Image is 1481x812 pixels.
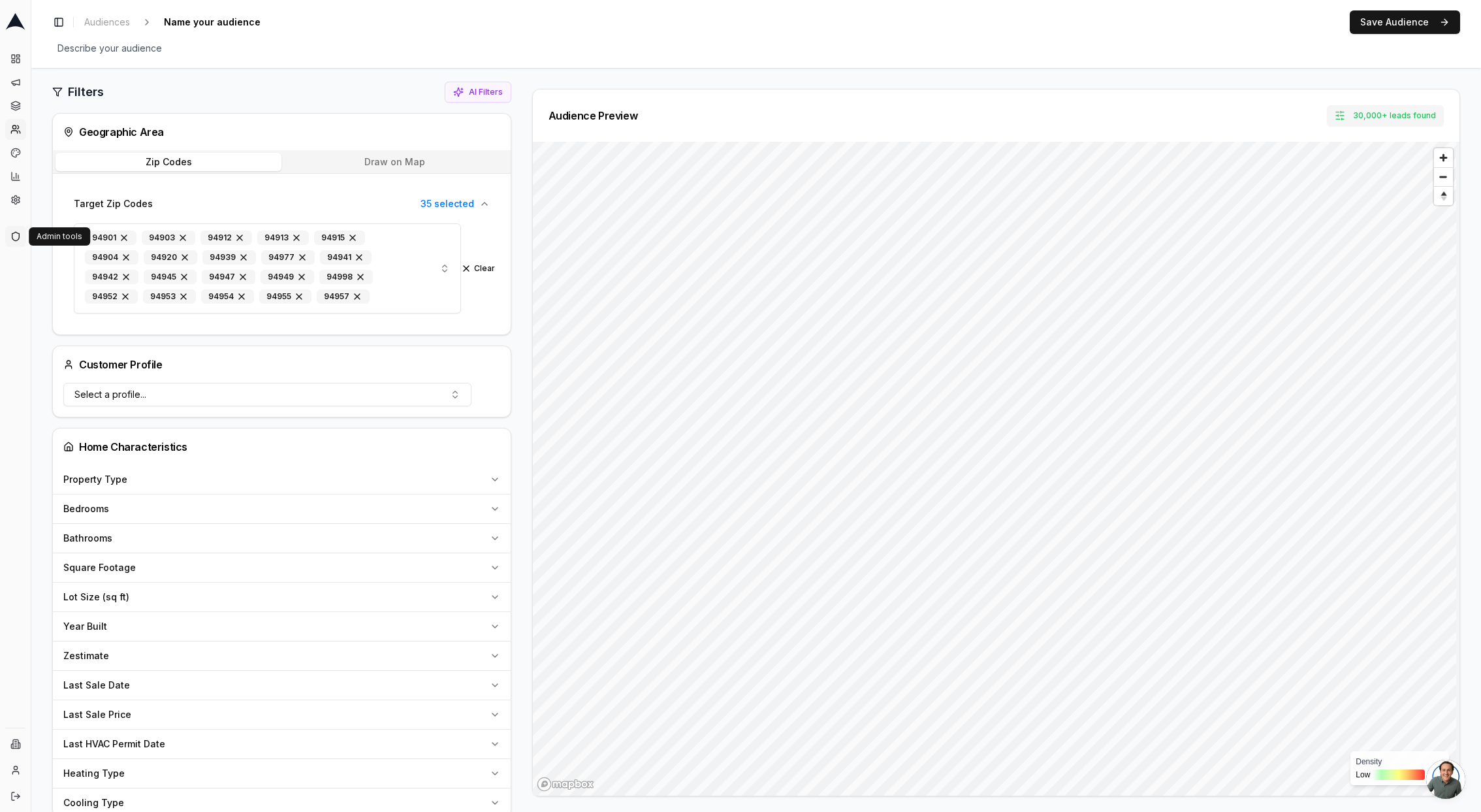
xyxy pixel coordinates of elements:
div: Home Characteristics [63,439,500,455]
span: Bedrooms [63,502,109,515]
button: Last Sale Date [53,671,511,700]
button: Zestimate [53,641,511,670]
button: Property Type [53,465,511,494]
div: 94942 [85,270,138,284]
h2: Filters [68,83,104,101]
span: Zestimate [63,649,109,662]
button: Lot Size (sq ft) [53,583,511,611]
div: 94953 [143,289,196,304]
span: Lot Size (sq ft) [63,591,129,604]
button: Zip Codes [56,153,281,171]
div: 94915 [314,231,365,245]
div: Density [1356,756,1444,767]
button: Zoom in [1434,148,1453,167]
div: 94957 [317,289,370,304]
span: Last Sale Date [63,679,130,692]
div: 94912 [200,231,252,245]
span: Audiences [84,16,130,29]
div: 94954 [201,289,254,304]
span: AI Filters [469,87,503,97]
a: Audiences [79,13,135,31]
canvas: Map [533,142,1457,807]
div: Admin tools [29,227,90,246]
button: Square Footage [53,553,511,582]
div: 94945 [144,270,197,284]
button: Bedrooms [53,495,511,523]
button: Reset bearing to north [1434,186,1453,205]
div: Geographic Area [63,124,500,140]
div: 94920 [144,250,197,265]
button: Last Sale Price [53,700,511,729]
button: Bathrooms [53,524,511,553]
div: 94913 [257,231,309,245]
button: Log out [5,786,26,807]
button: Clear [461,263,495,274]
nav: breadcrumb [79,13,287,31]
div: Audience Preview [549,110,638,121]
button: Draw on Map [281,153,507,171]
button: AI Filters [445,82,511,103]
span: Heating Type [63,767,125,780]
span: Year Built [63,620,107,633]
span: Cooling Type [63,796,124,809]
span: Bathrooms [63,532,112,545]
div: Customer Profile [63,357,163,372]
span: Target Zip Codes [74,197,153,210]
div: 94903 [142,231,195,245]
span: Describe your audience [52,39,167,57]
div: 94941 [320,250,372,265]
span: Low [1356,770,1370,780]
button: Heating Type [53,759,511,788]
button: Save Audience [1350,10,1460,34]
div: 94955 [259,289,311,304]
span: Name your audience [159,13,266,31]
a: Mapbox homepage [537,777,594,792]
span: Reset bearing to north [1432,188,1454,204]
span: Square Footage [63,561,136,574]
button: Target Zip Codes35 selected [63,189,500,218]
div: 94901 [85,231,136,245]
span: Last HVAC Permit Date [63,738,165,751]
div: 94977 [261,250,315,265]
div: 94952 [85,289,138,304]
div: 94998 [319,270,373,284]
div: 94947 [202,270,255,284]
button: 30,000+ leads found [1327,105,1444,126]
div: 94939 [202,250,256,265]
span: 35 selected [421,197,474,210]
div: Target Zip Codes35 selected [63,218,500,324]
div: 94904 [85,250,138,265]
span: Last Sale Price [63,708,131,721]
button: Zoom out [1434,167,1453,186]
div: 94949 [261,270,314,284]
button: Year Built [53,612,511,641]
span: Property Type [63,473,127,486]
button: Last HVAC Permit Date [53,730,511,758]
a: Open chat [1426,760,1465,799]
span: Select a profile... [74,388,146,401]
